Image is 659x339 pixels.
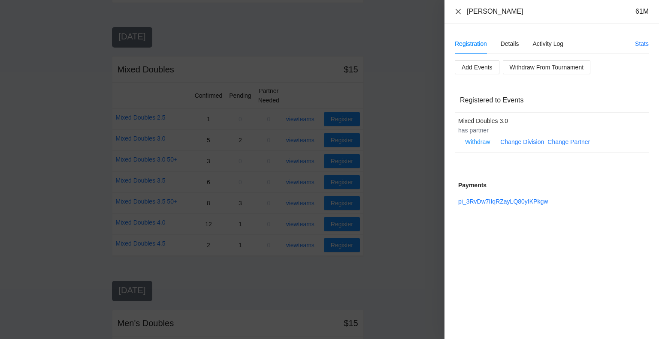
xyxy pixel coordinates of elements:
button: Add Events [455,60,499,74]
div: [PERSON_NAME] [467,7,523,16]
div: Payments [458,180,645,190]
button: Close [455,8,462,15]
div: 61M [635,7,649,16]
button: Withdraw [458,135,497,149]
span: Withdraw From Tournament [510,63,583,72]
button: Withdraw From Tournament [503,60,590,74]
a: Change Division [500,138,544,145]
span: close [455,8,462,15]
div: Activity Log [533,39,564,48]
a: Change Partner [547,138,590,145]
div: Registration [455,39,487,48]
div: Details [501,39,519,48]
span: Withdraw [465,137,490,147]
a: pi_3RvDw7IIqRZayLQ80yIKPkgw [458,198,548,205]
div: Mixed Doubles 3.0 [458,116,636,126]
a: Stats [635,40,649,47]
div: has partner [458,126,636,135]
div: Registered to Events [460,88,644,112]
span: Add Events [462,63,493,72]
